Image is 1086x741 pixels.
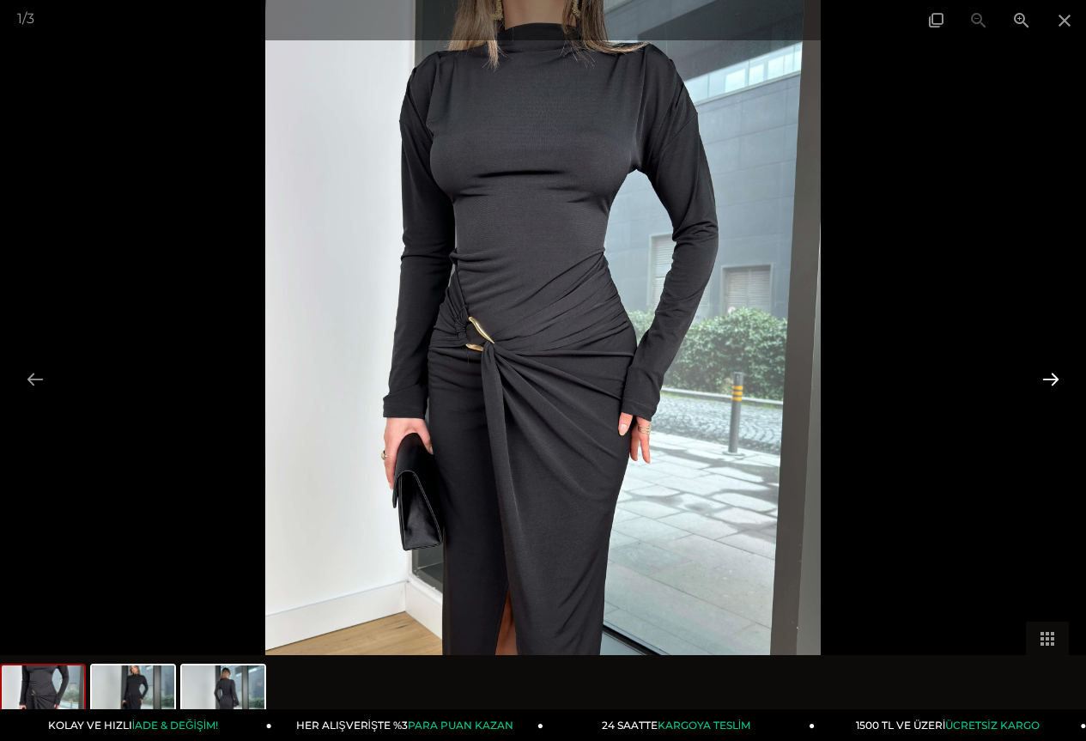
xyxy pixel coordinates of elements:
[2,665,84,731] img: taisa-elbise-25k502-80e-40.jpg
[182,665,264,731] img: taisa-elbise-25k502--43f6-.jpg
[132,719,218,732] span: İADE & DEĞİŞİM!
[543,709,815,741] a: 24 SAATTEKARGOYA TESLİM
[27,10,34,27] span: 3
[815,709,1086,741] a: 1500 TL VE ÜZERİÜCRETSİZ KARGO
[1026,622,1069,655] button: Toggle thumbnails
[1,709,272,741] a: KOLAY VE HIZLIİADE & DEĞİŞİM!
[17,10,22,27] span: 1
[408,719,513,732] span: PARA PUAN KAZAN
[945,719,1039,732] span: ÜCRETSİZ KARGO
[92,665,174,731] img: taisa-elbise-25k502--8127-.jpg
[272,709,543,741] a: HER ALIŞVERİŞTE %3PARA PUAN KAZAN
[658,719,750,732] span: KARGOYA TESLİM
